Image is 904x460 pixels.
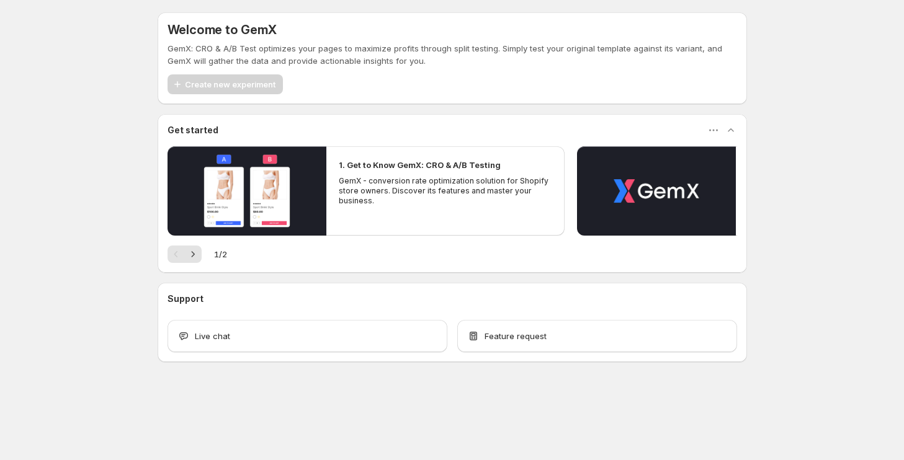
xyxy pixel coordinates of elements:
[214,248,227,260] span: 1 / 2
[168,42,737,67] p: GemX: CRO & A/B Test optimizes your pages to maximize profits through split testing. Simply test ...
[195,330,230,342] span: Live chat
[168,245,202,263] nav: Pagination
[339,176,552,206] p: GemX - conversion rate optimization solution for Shopify store owners. Discover its features and ...
[339,159,501,171] h2: 1. Get to Know GemX: CRO & A/B Testing
[577,146,736,236] button: Play video
[168,22,277,37] h5: Welcome to GemX
[168,146,326,236] button: Play video
[184,245,202,263] button: Next
[168,293,204,305] h3: Support
[485,330,547,342] span: Feature request
[168,124,218,136] h3: Get started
